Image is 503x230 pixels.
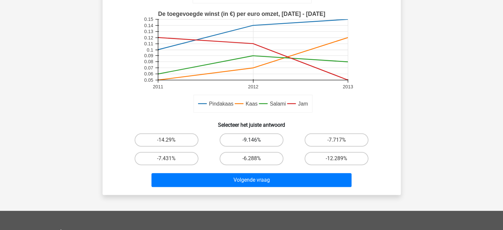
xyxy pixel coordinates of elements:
[298,101,308,107] text: Jam
[220,152,283,165] label: -6.288%
[209,101,233,107] text: Pindakaas
[245,101,257,107] text: Kaas
[343,84,353,89] text: 2013
[144,59,153,65] text: 0.08
[147,47,153,53] text: 0.1
[220,133,283,147] label: -9.146%
[305,152,368,165] label: -12.289%
[144,41,153,46] text: 0.11
[158,11,325,17] text: De toegevoegde winst (in €) per euro omzet, [DATE] - [DATE]
[144,71,153,76] text: 0.06
[248,84,258,89] text: 2012
[144,65,153,70] text: 0.07
[151,173,352,187] button: Volgende vraag
[153,84,163,89] text: 2011
[305,133,368,147] label: -7.717%
[135,152,198,165] label: -7.431%
[144,17,153,22] text: 0.15
[270,101,285,107] text: Salami
[144,77,153,83] text: 0.05
[144,53,153,58] text: 0.09
[144,23,153,28] text: 0.14
[144,35,153,40] text: 0.12
[113,116,390,128] h6: Selecteer het juiste antwoord
[144,29,153,34] text: 0.13
[135,133,198,147] label: -14.29%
